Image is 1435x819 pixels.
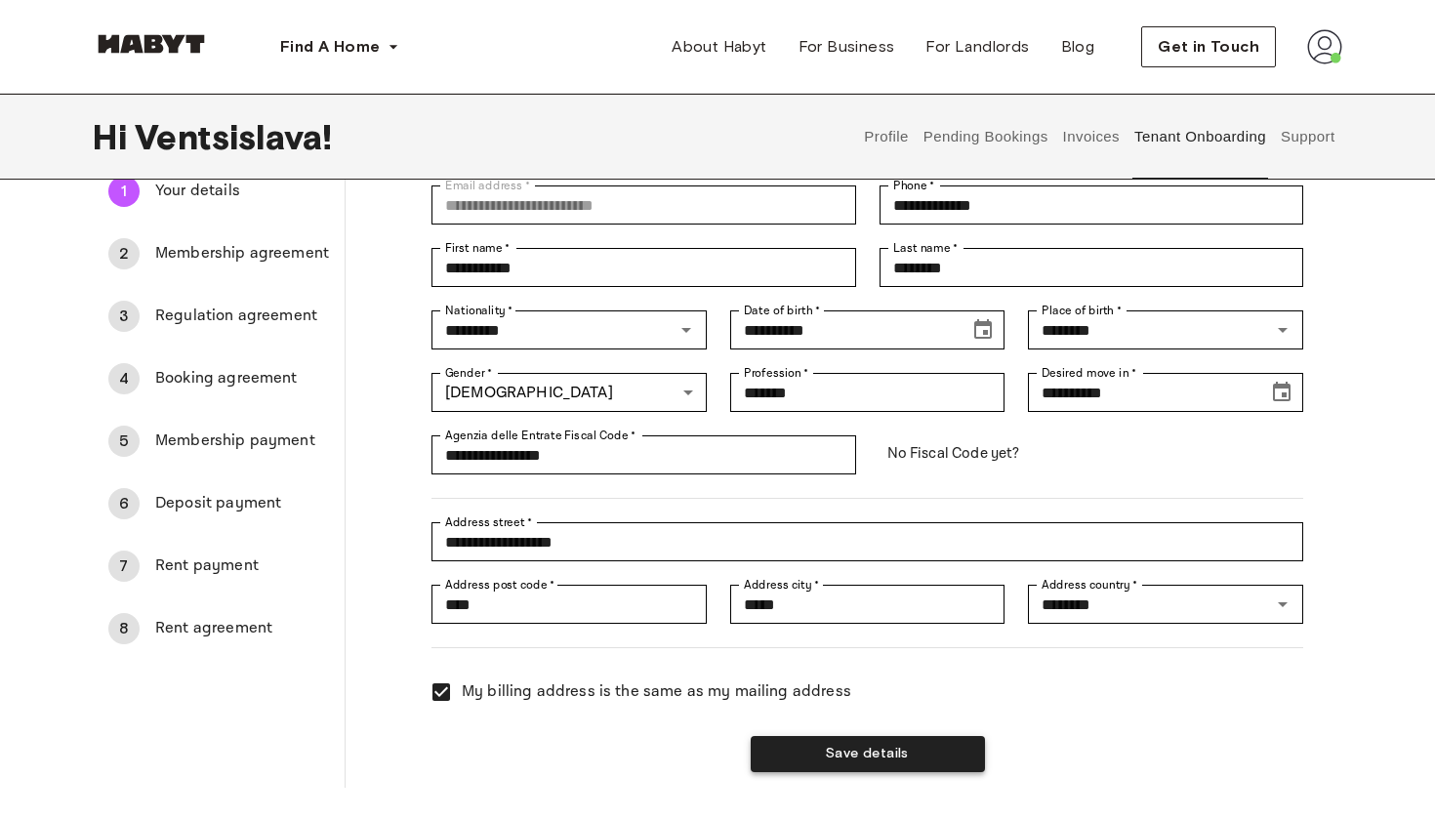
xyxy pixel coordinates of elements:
div: Profession [730,373,1005,412]
img: avatar [1307,29,1342,64]
button: Choose date, selected date is Jun 13, 2006 [963,310,1003,349]
div: Last name [880,248,1303,287]
button: Tenant Onboarding [1132,94,1269,180]
div: Agenzia delle Entrate Fiscal Code [431,435,855,474]
span: Booking agreement [155,367,329,390]
button: Choose date, selected date is Oct 1, 2025 [1262,373,1301,412]
div: 3 [108,301,140,332]
div: user profile tabs [857,94,1342,180]
a: For Business [783,27,911,66]
label: Last name [893,239,959,257]
div: 6Deposit payment [93,480,345,527]
span: Deposit payment [155,492,329,515]
span: Rent payment [155,554,329,578]
div: 1Your details [93,168,345,215]
div: 8 [108,613,140,644]
div: 7Rent payment [93,543,345,590]
label: Address country [1042,576,1138,594]
div: First name [431,248,855,287]
span: Ventsislava ! [135,116,332,157]
label: Address street [445,513,533,531]
button: Open [1269,316,1296,344]
span: Membership payment [155,430,329,453]
label: Address post code [445,576,554,594]
span: Hi [93,116,135,157]
button: Pending Bookings [921,94,1050,180]
div: 4Booking agreement [93,355,345,402]
div: Address street [431,522,1303,561]
span: Membership agreement [155,242,329,266]
button: Profile [862,94,912,180]
div: Phone [880,185,1303,225]
img: Habyt [93,34,210,54]
label: Email address [445,177,530,194]
a: Blog [1045,27,1111,66]
button: Find A Home [265,27,415,66]
div: 2Membership agreement [93,230,345,277]
label: First name [445,239,511,257]
span: For Landlords [925,35,1029,59]
div: Email address [431,185,855,225]
p: No Fiscal Code yet? [880,435,1303,471]
div: 2 [108,238,140,269]
label: Desired move in [1042,364,1136,382]
label: Date of birth [744,302,820,319]
div: 1 [108,176,140,207]
a: For Landlords [910,27,1045,66]
div: Address post code [431,585,707,624]
label: Agenzia delle Entrate Fiscal Code [445,427,635,444]
span: Your details [155,180,329,203]
div: 6 [108,488,140,519]
span: Regulation agreement [155,305,329,328]
div: [DEMOGRAPHIC_DATA] [431,373,707,412]
button: Invoices [1060,94,1122,180]
span: Find A Home [280,35,380,59]
div: 4 [108,363,140,394]
div: 5Membership payment [93,418,345,465]
label: Place of birth [1042,302,1122,319]
label: Address city [744,576,819,594]
span: About Habyt [672,35,766,59]
div: 5 [108,426,140,457]
div: 8Rent agreement [93,605,345,652]
span: Blog [1061,35,1095,59]
button: Support [1278,94,1337,180]
button: Open [1269,591,1296,618]
label: Profession [744,364,809,382]
div: 3Regulation agreement [93,293,345,340]
span: Get in Touch [1158,35,1259,59]
label: Gender [445,364,492,382]
button: Open [673,316,700,344]
label: Nationality [445,302,513,319]
div: 7 [108,551,140,582]
span: Rent agreement [155,617,329,640]
label: Phone [893,177,935,194]
span: My billing address is the same as my mailing address [462,680,851,704]
button: Save details [751,736,985,772]
span: For Business [799,35,895,59]
button: Get in Touch [1141,26,1276,67]
div: Address city [730,585,1005,624]
a: About Habyt [656,27,782,66]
